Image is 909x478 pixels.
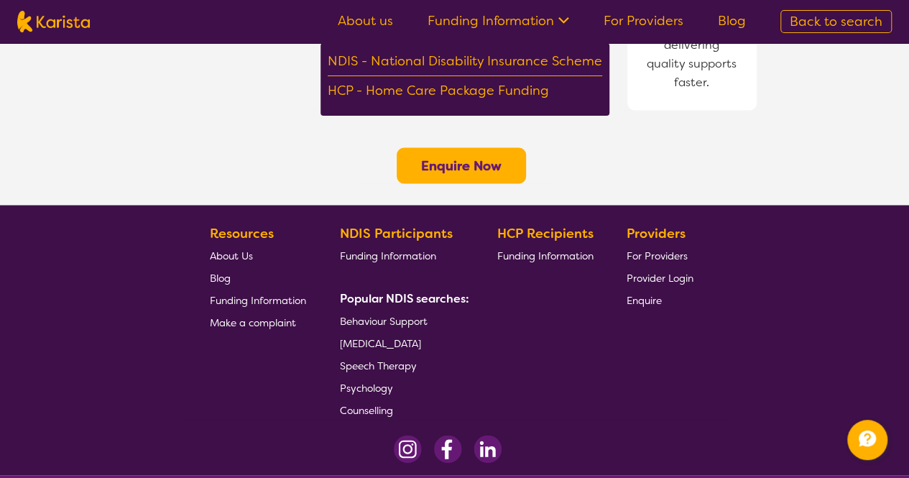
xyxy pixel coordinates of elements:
[428,12,569,29] a: Funding Information
[340,331,463,354] a: [MEDICAL_DATA]
[340,290,469,305] b: Popular NDIS searches:
[627,266,693,288] a: Provider Login
[210,293,306,306] span: Funding Information
[210,224,274,242] b: Resources
[328,80,602,105] div: HCP - Home Care Package Funding
[497,224,593,242] b: HCP Recipients
[210,288,306,311] a: Funding Information
[210,244,306,266] a: About Us
[340,314,428,327] span: Behaviour Support
[328,50,602,76] div: NDIS - National Disability Insurance Scheme
[497,249,593,262] span: Funding Information
[627,224,686,242] b: Providers
[210,311,306,333] a: Make a complaint
[338,12,393,29] a: About us
[340,398,463,420] a: Counselling
[340,403,393,416] span: Counselling
[604,12,683,29] a: For Providers
[340,224,453,242] b: NDIS Participants
[421,157,502,174] a: Enquire Now
[340,376,463,398] a: Psychology
[394,435,422,463] img: Instagram
[397,147,526,183] button: Enquire Now
[340,244,463,266] a: Funding Information
[790,13,882,30] span: Back to search
[847,420,887,460] button: Channel Menu
[718,12,746,29] a: Blog
[340,249,436,262] span: Funding Information
[780,10,892,33] a: Back to search
[627,271,693,284] span: Provider Login
[340,309,463,331] a: Behaviour Support
[433,435,462,463] img: Facebook
[210,249,253,262] span: About Us
[627,293,662,306] span: Enquire
[340,381,393,394] span: Psychology
[474,435,502,463] img: LinkedIn
[627,244,693,266] a: For Providers
[210,271,231,284] span: Blog
[210,316,296,328] span: Make a complaint
[17,11,90,32] img: Karista logo
[210,266,306,288] a: Blog
[627,288,693,311] a: Enquire
[497,244,593,266] a: Funding Information
[627,249,688,262] span: For Providers
[340,336,421,349] span: [MEDICAL_DATA]
[340,354,463,376] a: Speech Therapy
[340,359,417,372] span: Speech Therapy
